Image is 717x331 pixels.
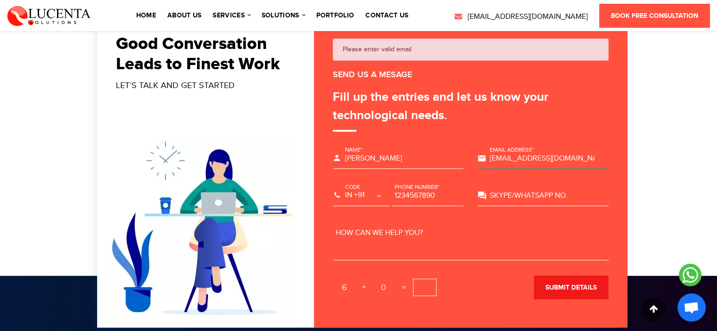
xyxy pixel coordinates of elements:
a: Home [136,12,156,19]
a: Book Free Consultation [599,4,710,28]
div: SEND US A MESAGE [333,68,609,81]
a: About Us [167,12,201,19]
div: Please enter valid email [333,39,609,61]
a: contact us [365,12,408,19]
a: [EMAIL_ADDRESS][DOMAIN_NAME] [453,11,588,23]
span: = [397,280,411,295]
a: portfolio [316,12,354,19]
div: LET’S TALK AND GET STARTED [116,79,288,92]
h2: Good Conversation Leads to Finest Work [116,34,288,74]
img: Lucenta Solutions [7,5,91,26]
button: submit details [534,275,609,299]
span: + [358,280,370,295]
a: services [213,12,250,19]
span: submit details [545,283,597,291]
div: Open chat [677,293,706,322]
a: solutions [262,12,305,19]
div: Fill up the entries and let us know your technological needs. [333,88,609,132]
span: Book Free Consultation [611,12,698,20]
